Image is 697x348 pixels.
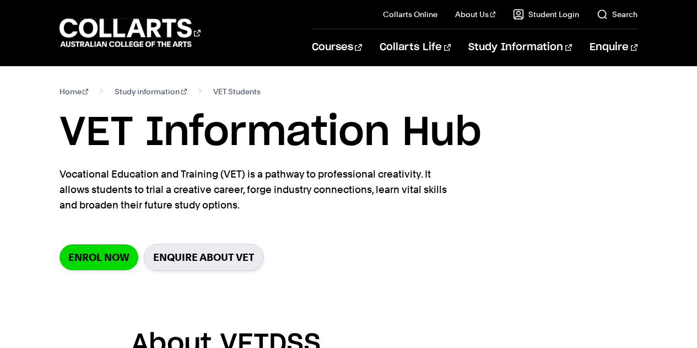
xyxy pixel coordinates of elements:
[213,84,261,99] span: VET Students
[597,9,637,20] a: Search
[383,9,437,20] a: Collarts Online
[115,84,187,99] a: Study information
[513,9,579,20] a: Student Login
[455,9,496,20] a: About Us
[60,244,138,270] a: Enrol Now
[312,29,362,66] a: Courses
[380,29,451,66] a: Collarts Life
[144,244,264,271] a: Enquire about VET
[60,167,462,213] p: Vocational Education and Training (VET) is a pathway to professional creativity. It allows studen...
[60,17,201,49] div: Go to homepage
[60,84,89,99] a: Home
[590,29,637,66] a: Enquire
[60,108,638,158] h1: VET Information Hub
[468,29,572,66] a: Study Information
